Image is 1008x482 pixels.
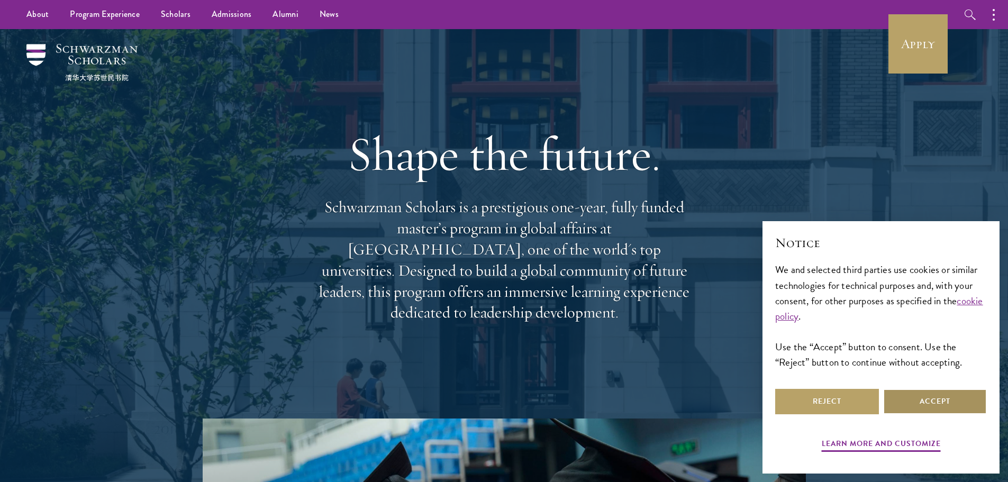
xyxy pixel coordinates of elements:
button: Reject [775,389,879,414]
button: Learn more and customize [822,437,941,453]
a: cookie policy [775,293,983,324]
img: Schwarzman Scholars [26,44,138,81]
p: Schwarzman Scholars is a prestigious one-year, fully funded master’s program in global affairs at... [314,197,695,323]
div: We and selected third parties use cookies or similar technologies for technical purposes and, wit... [775,262,987,369]
a: Apply [888,14,948,74]
h2: Notice [775,234,987,252]
button: Accept [883,389,987,414]
h1: Shape the future. [314,124,695,184]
